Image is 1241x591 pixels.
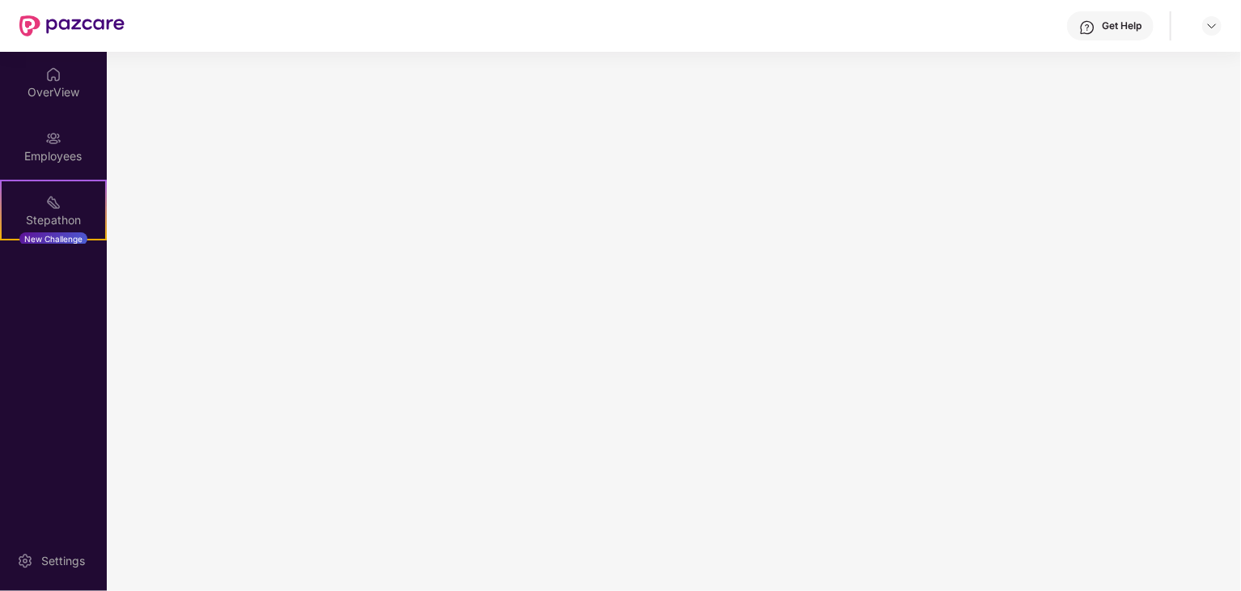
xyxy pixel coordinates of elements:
img: svg+xml;base64,PHN2ZyB4bWxucz0iaHR0cDovL3d3dy53My5vcmcvMjAwMC9zdmciIHdpZHRoPSIyMSIgaGVpZ2h0PSIyMC... [45,194,61,210]
div: New Challenge [19,232,87,245]
img: svg+xml;base64,PHN2ZyBpZD0iU2V0dGluZy0yMHgyMCIgeG1sbnM9Imh0dHA6Ly93d3cudzMub3JnLzIwMDAvc3ZnIiB3aW... [17,553,33,569]
img: svg+xml;base64,PHN2ZyBpZD0iSGVscC0zMngzMiIgeG1sbnM9Imh0dHA6Ly93d3cudzMub3JnLzIwMDAvc3ZnIiB3aWR0aD... [1079,19,1095,36]
div: Settings [36,553,90,569]
img: svg+xml;base64,PHN2ZyBpZD0iRW1wbG95ZWVzIiB4bWxucz0iaHR0cDovL3d3dy53My5vcmcvMjAwMC9zdmciIHdpZHRoPS... [45,130,61,147]
img: svg+xml;base64,PHN2ZyBpZD0iSG9tZSIgeG1sbnM9Imh0dHA6Ly93d3cudzMub3JnLzIwMDAvc3ZnIiB3aWR0aD0iMjAiIG... [45,66,61,83]
div: Stepathon [2,212,105,228]
img: svg+xml;base64,PHN2ZyBpZD0iRHJvcGRvd24tMzJ4MzIiIHhtbG5zPSJodHRwOi8vd3d3LnczLm9yZy8yMDAwL3N2ZyIgd2... [1205,19,1218,32]
img: New Pazcare Logo [19,15,125,36]
div: Get Help [1102,19,1141,32]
